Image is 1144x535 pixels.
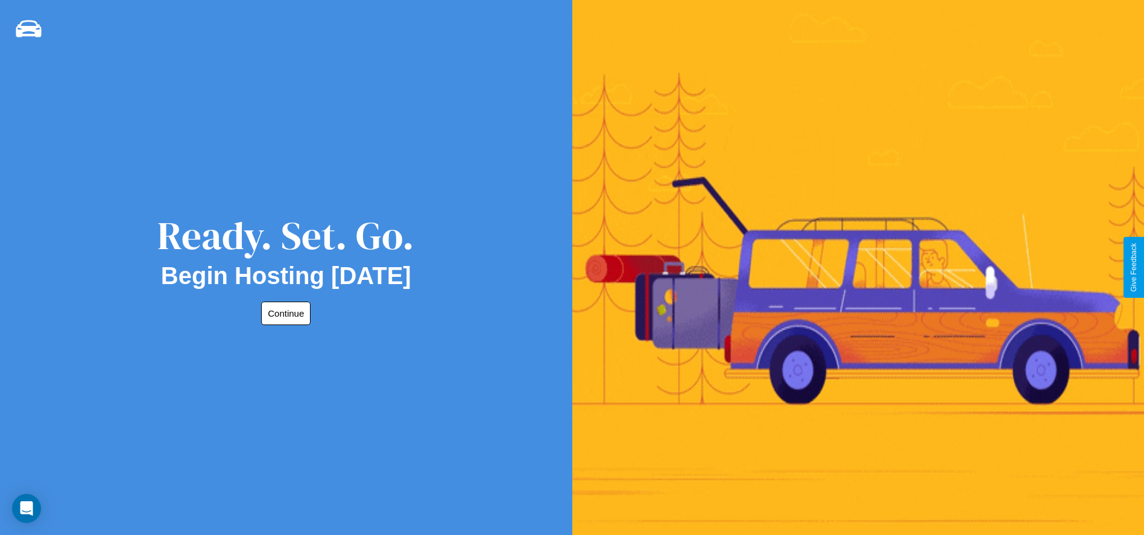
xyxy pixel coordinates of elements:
h2: Begin Hosting [DATE] [161,262,411,290]
div: Open Intercom Messenger [12,494,41,523]
div: Give Feedback [1130,243,1138,292]
div: Ready. Set. Go. [157,209,414,262]
button: Continue [261,302,311,325]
